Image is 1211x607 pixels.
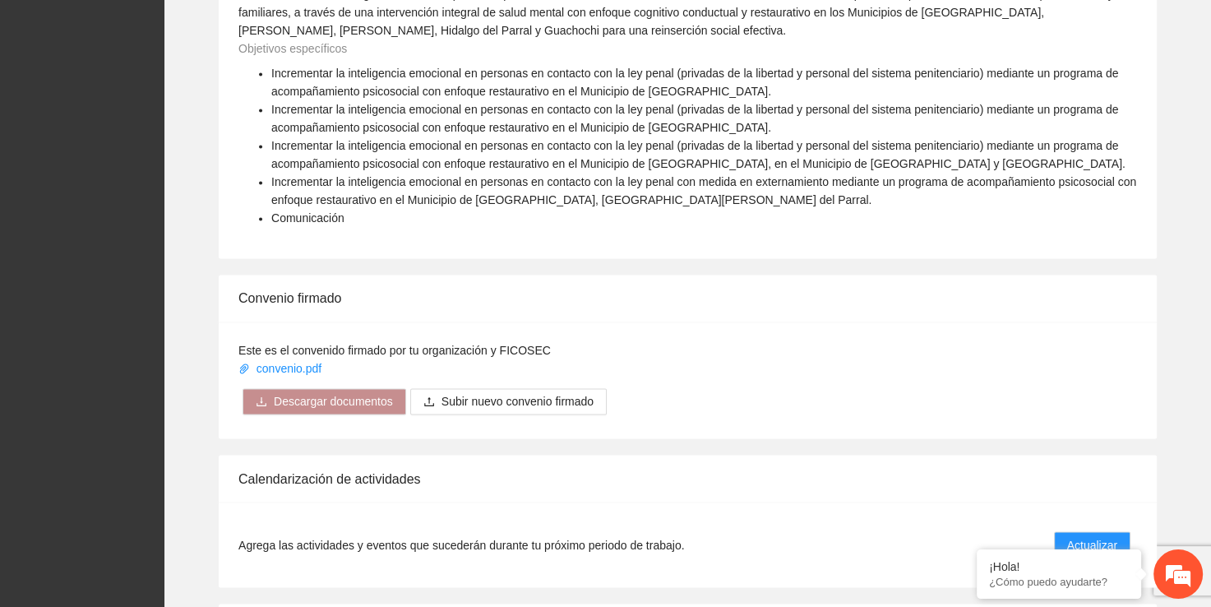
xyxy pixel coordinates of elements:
span: Incrementar la inteligencia emocional en personas en contacto con la ley penal (privadas de la li... [271,67,1118,98]
span: Incrementar la inteligencia emocional en personas en contacto con la ley penal (privadas de la li... [271,103,1118,134]
span: Incrementar la inteligencia emocional en personas en contacto con la ley penal (privadas de la li... [271,139,1125,170]
span: Este es el convenido firmado por tu organización y FICOSEC [238,344,551,357]
span: Actualizar [1067,535,1117,554]
p: ¿Cómo puedo ayudarte? [989,576,1129,588]
span: uploadSubir nuevo convenio firmado [410,395,607,408]
div: Minimizar ventana de chat en vivo [270,8,309,48]
button: Actualizar [1054,531,1130,558]
span: Agrega las actividades y eventos que sucederán durante tu próximo periodo de trabajo. [238,535,684,554]
span: paper-clip [238,363,250,374]
span: download [256,396,267,409]
textarea: Escriba su mensaje y pulse “Intro” [8,419,313,477]
a: convenio.pdf [238,362,325,375]
span: Estamos en línea. [95,205,227,371]
span: Objetivos específicos [238,42,347,55]
div: Chatee con nosotros ahora [86,84,276,105]
span: upload [423,396,435,409]
span: Descargar documentos [274,392,393,410]
span: Incrementar la inteligencia emocional en personas en contacto con la ley penal con medida en exte... [271,175,1136,206]
div: Convenio firmado [238,275,1137,322]
span: Comunicación [271,211,344,225]
span: Subir nuevo convenio firmado [441,392,594,410]
button: downloadDescargar documentos [243,388,406,415]
div: ¡Hola! [989,560,1129,573]
div: Calendarización de actividades [238,455,1137,502]
button: uploadSubir nuevo convenio firmado [410,388,607,415]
